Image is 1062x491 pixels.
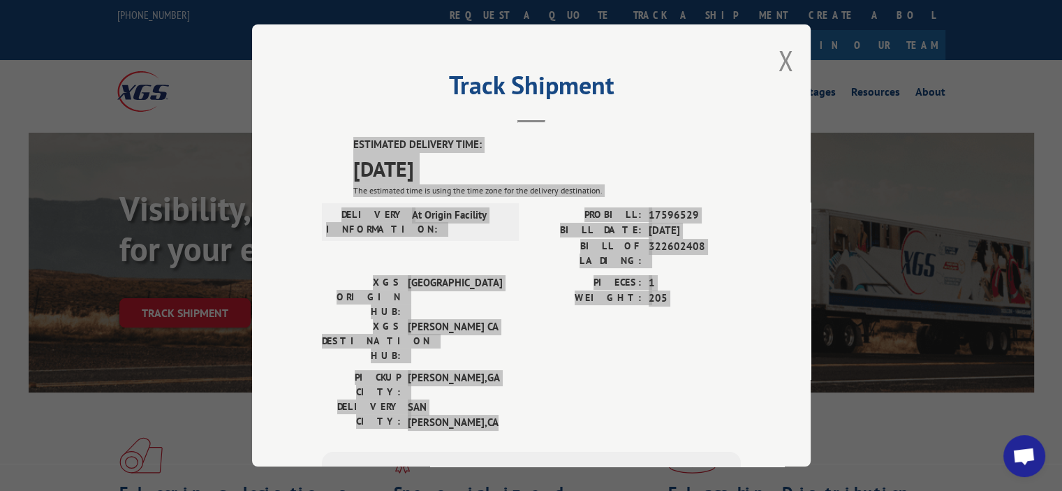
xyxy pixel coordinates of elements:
label: BILL DATE: [531,223,642,239]
span: SAN [PERSON_NAME] , CA [408,400,502,431]
label: WEIGHT: [531,291,642,307]
label: DELIVERY INFORMATION: [326,207,405,237]
span: [PERSON_NAME] CA [408,319,502,363]
label: BILL OF LADING: [531,239,642,268]
span: [DATE] [353,153,741,184]
span: At Origin Facility [412,207,506,237]
span: 322602408 [649,239,741,268]
span: 17596529 [649,207,741,223]
label: XGS DESTINATION HUB: [322,319,401,363]
span: 205 [649,291,741,307]
label: PICKUP CITY: [322,370,401,400]
label: ESTIMATED DELIVERY TIME: [353,137,741,153]
span: [PERSON_NAME] , GA [408,370,502,400]
h2: Track Shipment [322,75,741,102]
span: 1 [649,275,741,291]
span: [DATE] [649,223,741,239]
div: The estimated time is using the time zone for the delivery destination. [353,184,741,197]
label: DELIVERY CITY: [322,400,401,431]
span: [GEOGRAPHIC_DATA] [408,275,502,319]
label: PROBILL: [531,207,642,223]
a: Open chat [1003,435,1045,477]
label: XGS ORIGIN HUB: [322,275,401,319]
label: PIECES: [531,275,642,291]
button: Close modal [778,42,793,79]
